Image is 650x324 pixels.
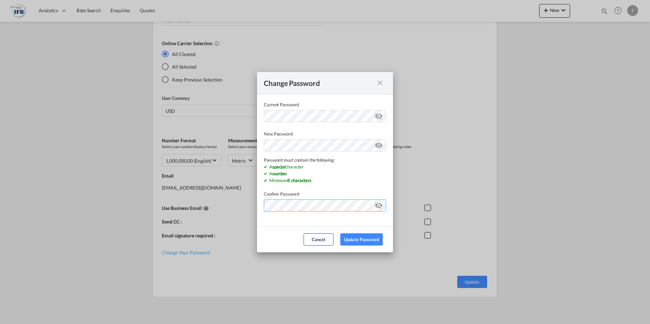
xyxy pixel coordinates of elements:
div: Minimum [264,177,386,184]
b: 8 characters [287,178,311,183]
div: A character [264,163,386,170]
label: New Password [264,130,386,137]
b: special [272,164,285,169]
div: Password must contain the following: [264,157,386,163]
b: number [272,171,287,176]
label: Current Password [264,101,386,108]
md-icon: icon-close fg-AAA8AD cursor [376,79,384,87]
button: Update Password [340,233,383,246]
md-icon: icon-eye-off [375,111,383,119]
button: Cancel [304,233,333,246]
md-dialog: Current Password ... [257,72,393,252]
div: A [264,170,386,177]
md-icon: icon-eye-off [375,200,383,208]
div: Change Password [264,79,374,87]
label: Confirm Password [264,191,386,197]
md-icon: icon-eye-off [375,140,383,148]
